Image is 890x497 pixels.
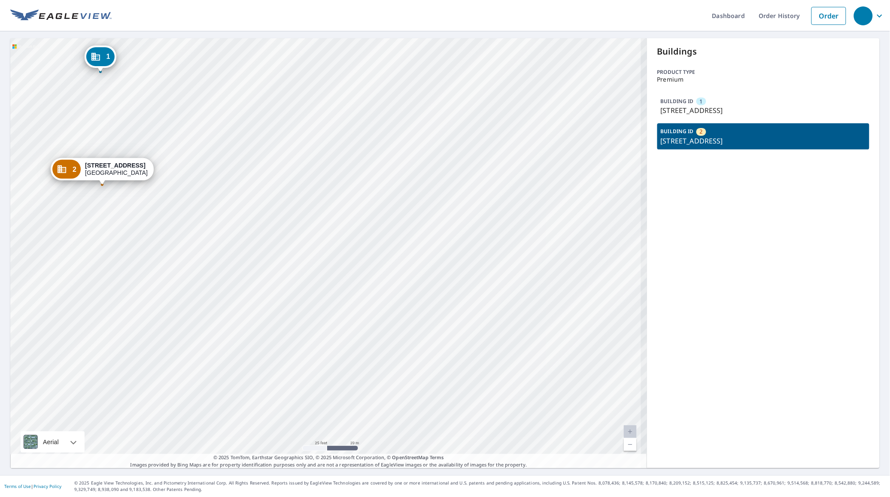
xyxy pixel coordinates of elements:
div: Dropped pin, building 1, Commercial property, 4970 Pepelani Loop Princeville, HI 96722 [85,46,116,72]
div: Aerial [40,431,61,453]
p: BUILDING ID [661,128,694,135]
span: © 2025 TomTom, Earthstar Geographics SIO, © 2025 Microsoft Corporation, © [213,454,444,461]
a: Current Level 20, Zoom Out [624,438,637,451]
img: EV Logo [10,9,112,22]
a: Order [811,7,846,25]
p: Buildings [657,45,869,58]
p: Premium [657,76,869,83]
a: Terms [430,454,444,460]
a: Privacy Policy [33,483,61,489]
p: Product type [657,68,869,76]
a: Terms of Use [4,483,31,489]
span: 1 [106,53,110,60]
span: 2 [73,166,76,173]
a: OpenStreetMap [392,454,428,460]
span: 2 [700,128,703,136]
span: 1 [700,98,703,106]
div: Aerial [21,431,85,453]
div: [GEOGRAPHIC_DATA] [85,162,148,177]
strong: [STREET_ADDRESS] [85,162,146,169]
p: Images provided by Bing Maps are for property identification purposes only and are not a represen... [10,454,647,468]
p: | [4,484,61,489]
p: BUILDING ID [661,98,694,105]
p: [STREET_ADDRESS] [661,136,866,146]
p: [STREET_ADDRESS] [661,105,866,116]
a: Current Level 20, Zoom In Disabled [624,425,637,438]
p: © 2025 Eagle View Technologies, Inc. and Pictometry International Corp. All Rights Reserved. Repo... [74,480,886,493]
div: Dropped pin, building 2, Commercial property, 4970 Pepelani Loop Princeville, HI 96722 [51,158,154,185]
